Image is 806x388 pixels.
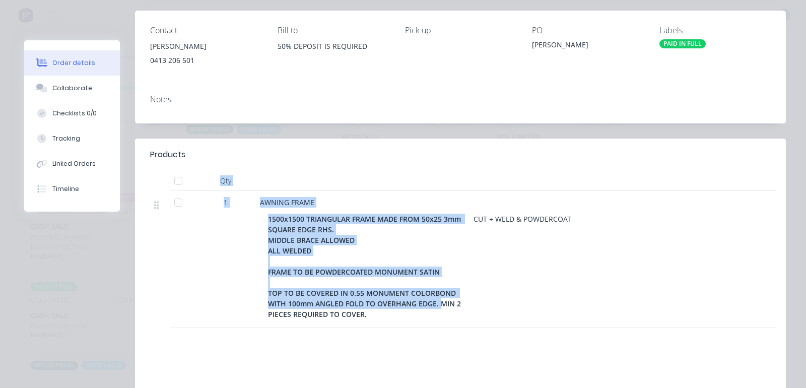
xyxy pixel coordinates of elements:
span: AWNING FRAME [260,198,314,207]
div: Notes [150,95,771,104]
div: CUT + WELD & POWDERCOAT [469,212,575,226]
div: PO [532,26,643,35]
div: Contact [150,26,261,35]
div: Order details [52,58,95,68]
div: 50% DEPOSIT IS REQUIRED [278,39,389,53]
div: PAID IN FULL [659,39,706,48]
div: Qty [195,171,256,191]
button: Checklists 0/0 [24,101,120,126]
div: Products [150,149,185,161]
div: [PERSON_NAME] [150,39,261,53]
button: Order details [24,50,120,76]
button: Linked Orders [24,151,120,176]
div: Pick up [405,26,516,35]
div: 0413 206 501 [150,53,261,68]
div: Bill to [278,26,389,35]
div: Tracking [52,134,80,143]
div: 50% DEPOSIT IS REQUIRED [278,39,389,72]
button: Collaborate [24,76,120,101]
span: 1 [224,197,228,208]
div: Checklists 0/0 [52,109,97,118]
div: [PERSON_NAME]0413 206 501 [150,39,261,72]
div: [PERSON_NAME] [532,39,643,53]
button: Tracking [24,126,120,151]
div: Timeline [52,184,79,193]
div: Collaborate [52,84,92,93]
div: Linked Orders [52,159,96,168]
div: 1500x1500 TRIANGULAR FRAME MADE FROM 50x25 3mm SQUARE EDGE RHS. MIDDLE BRACE ALLOWED ALL WELDED F... [268,212,469,321]
button: Timeline [24,176,120,202]
div: Labels [659,26,771,35]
